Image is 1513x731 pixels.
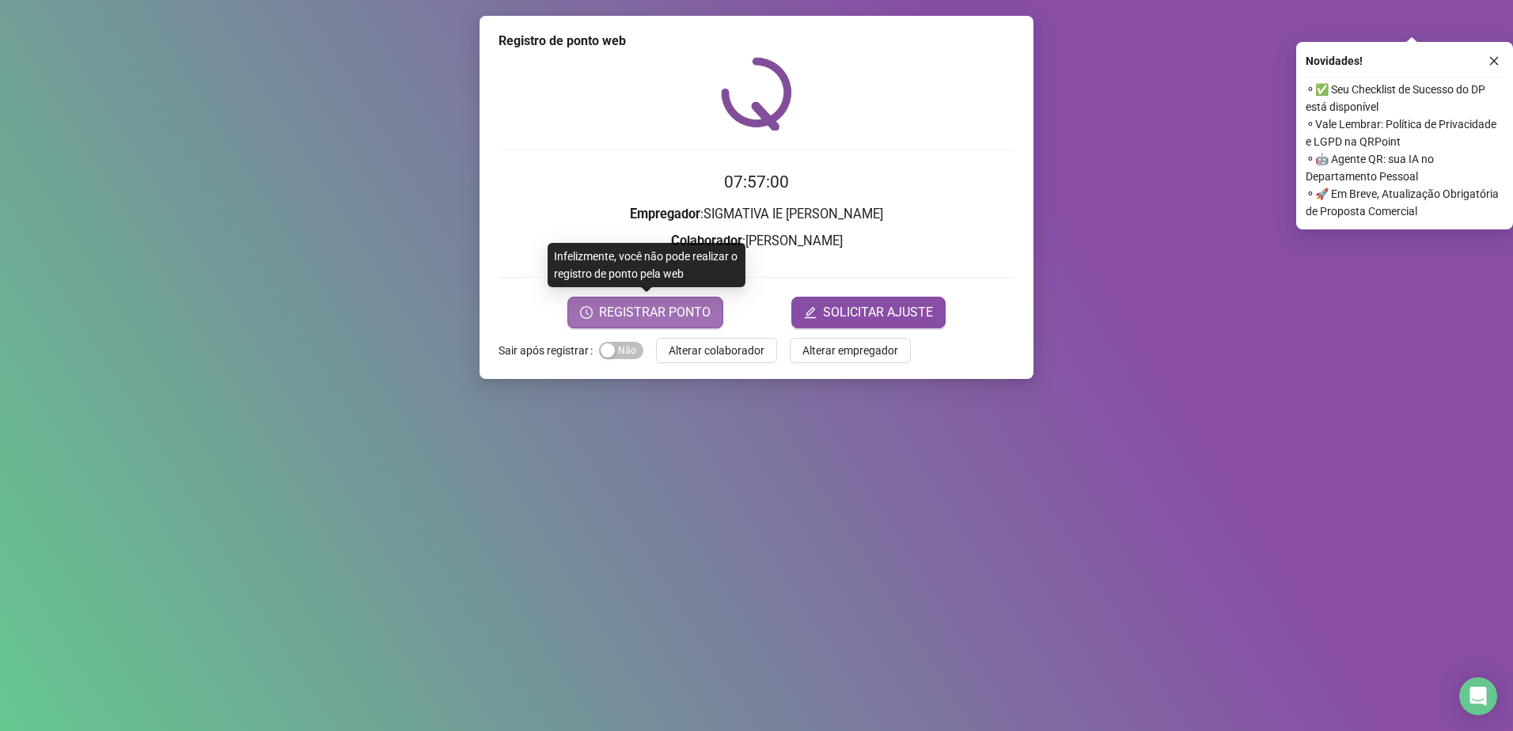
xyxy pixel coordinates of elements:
span: ⚬ ✅ Seu Checklist de Sucesso do DP está disponível [1306,81,1504,116]
span: Novidades ! [1306,52,1363,70]
span: Alterar colaborador [669,342,764,359]
h3: : SIGMATIVA IE [PERSON_NAME] [499,204,1014,225]
label: Sair após registrar [499,338,599,363]
h3: : [PERSON_NAME] [499,231,1014,252]
span: REGISTRAR PONTO [599,303,711,322]
span: clock-circle [580,306,593,319]
span: ⚬ Vale Lembrar: Política de Privacidade e LGPD na QRPoint [1306,116,1504,150]
strong: Empregador [630,206,700,222]
strong: Colaborador [671,233,742,248]
button: editSOLICITAR AJUSTE [791,297,946,328]
div: Open Intercom Messenger [1459,677,1497,715]
div: Registro de ponto web [499,32,1014,51]
span: Alterar empregador [802,342,898,359]
button: Alterar colaborador [656,338,777,363]
span: close [1488,55,1500,66]
span: edit [804,306,817,319]
img: QRPoint [721,57,792,131]
span: SOLICITAR AJUSTE [823,303,933,322]
button: REGISTRAR PONTO [567,297,723,328]
div: Infelizmente, você não pode realizar o registro de ponto pela web [548,243,745,287]
span: ⚬ 🤖 Agente QR: sua IA no Departamento Pessoal [1306,150,1504,185]
button: Alterar empregador [790,338,911,363]
time: 07:57:00 [724,172,789,191]
span: ⚬ 🚀 Em Breve, Atualização Obrigatória de Proposta Comercial [1306,185,1504,220]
